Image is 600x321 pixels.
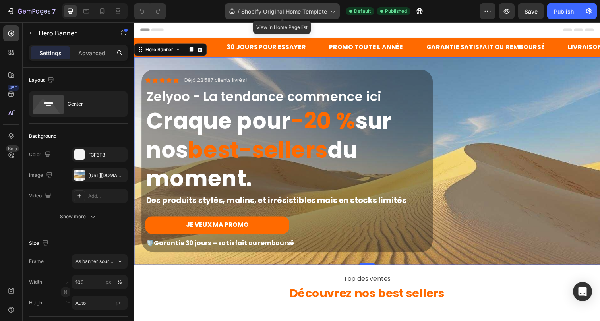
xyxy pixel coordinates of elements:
div: Video [29,191,53,201]
p: LIVRAISON GRATUITE [444,20,513,32]
div: Undo/Redo [134,3,166,19]
button: Publish [547,3,581,19]
span: As banner source [75,258,114,265]
div: Beta [6,145,19,152]
label: Frame [29,258,44,265]
button: 7 [3,3,59,19]
button: As banner source [72,254,128,269]
div: Hero Banner [10,25,42,32]
button: px [115,277,124,287]
span: best-sellers [55,115,198,147]
p: Settings [39,49,62,57]
input: px% [72,275,128,289]
span: Default [354,8,371,15]
span: px [116,300,121,306]
div: Add... [88,193,126,200]
div: Background [29,133,56,140]
div: [URL][DOMAIN_NAME] [88,172,126,179]
div: px [106,278,111,286]
span: Save [525,8,538,15]
div: F3F3F3 [88,151,126,159]
span: Published [385,8,407,15]
p: JE VEUX MA PROMO [53,203,117,212]
button: Save [518,3,544,19]
div: Layout [29,75,56,86]
button: % [104,277,113,287]
label: Width [29,278,42,286]
p: 🛡️ [12,220,305,232]
p: Des produits stylés, malins, et irrésistibles mais en stocks limités [12,176,305,188]
p: Hero Banner [39,28,106,38]
span: sur nos [12,85,264,147]
p: Déjà 22 587 clients livrés ! [51,56,116,63]
p: Zelyoo - La tendance commence ici [12,68,305,85]
h2: Craque pour du moment. [12,86,306,176]
div: Publish [554,7,574,15]
div: Open Intercom Messenger [573,282,592,301]
div: % [117,278,122,286]
div: Center [68,95,116,113]
div: Size [29,238,50,249]
p: 7 [52,6,56,16]
button: Show more [29,209,128,224]
iframe: Design area [134,22,600,321]
span: -20 % [161,85,226,117]
div: Image [29,170,54,181]
a: JE VEUX MA PROMO [12,199,159,217]
div: Show more [60,213,97,220]
div: Color [29,149,52,160]
span: / [238,7,240,15]
p: Advanced [78,49,105,57]
div: 450 [8,85,19,91]
span: Shopify Original Home Template [241,7,327,15]
strong: Garantie 30 jours – satisfait ou remboursé [20,221,164,230]
input: px [72,296,128,310]
h2: Découvrez nos best sellers [6,269,471,286]
label: Height [29,299,44,306]
p: Top des ventes [7,257,470,269]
